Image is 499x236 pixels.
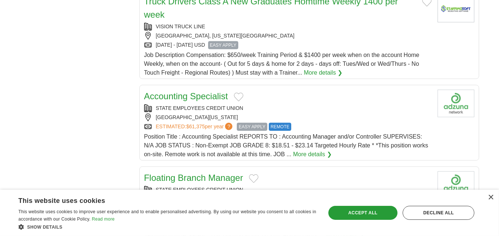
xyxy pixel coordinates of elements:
[438,171,474,199] img: Company logo
[18,209,316,222] span: This website uses cookies to improve user experience and to enable personalised advertising. By u...
[488,195,493,200] div: Close
[328,206,398,220] div: Accept all
[144,41,432,49] div: [DATE] - [DATE] USD
[234,93,243,101] button: Add to favorite jobs
[18,194,298,205] div: This website uses cookies
[144,173,243,183] a: Floating Branch Manager
[249,174,259,183] button: Add to favorite jobs
[144,52,420,76] span: Job Description Compensation: $650/week Training Period & $1400 per week when on the account Home...
[237,123,267,131] span: EASY APPLY
[225,123,232,130] span: ?
[438,90,474,117] img: Company logo
[156,123,234,131] a: ESTIMATED:$61,375per year?
[92,217,115,222] a: Read more, opens a new window
[403,206,474,220] div: Decline all
[144,133,428,157] span: Position Title : Accounting Specialist REPORTS TO : Accounting Manager and/or Controller SUPERVIS...
[269,123,291,131] span: REMOTE
[18,223,317,230] div: Show details
[144,23,432,31] div: VISION TRUCK LINE
[27,225,63,230] span: Show details
[293,150,332,159] a: More details ❯
[144,91,228,101] a: Accounting Specialist
[144,186,432,194] div: STATE EMPLOYEES CREDIT UNION
[304,68,342,77] a: More details ❯
[208,41,238,49] span: EASY APPLY
[144,114,432,121] div: [GEOGRAPHIC_DATA][US_STATE]
[144,104,432,112] div: STATE EMPLOYEES CREDIT UNION
[186,124,205,129] span: $61,375
[144,32,432,40] div: [GEOGRAPHIC_DATA], [US_STATE][GEOGRAPHIC_DATA]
